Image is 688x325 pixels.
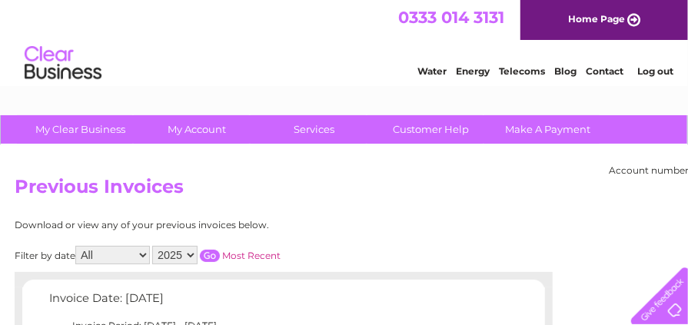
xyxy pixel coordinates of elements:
a: Telecoms [499,65,545,77]
a: Blog [554,65,577,77]
a: Most Recent [222,250,281,261]
a: Customer Help [367,115,494,144]
a: Log out [637,65,673,77]
a: Contact [586,65,623,77]
td: Invoice Date: [DATE] [45,288,495,317]
a: My Clear Business [17,115,144,144]
a: Water [417,65,447,77]
a: 0333 014 3131 [398,8,504,27]
a: Services [251,115,377,144]
img: logo.png [24,40,102,87]
div: Filter by date [15,246,418,264]
a: My Account [134,115,261,144]
a: Energy [456,65,490,77]
a: Make A Payment [484,115,611,144]
div: Download or view any of your previous invoices below. [15,220,418,230]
